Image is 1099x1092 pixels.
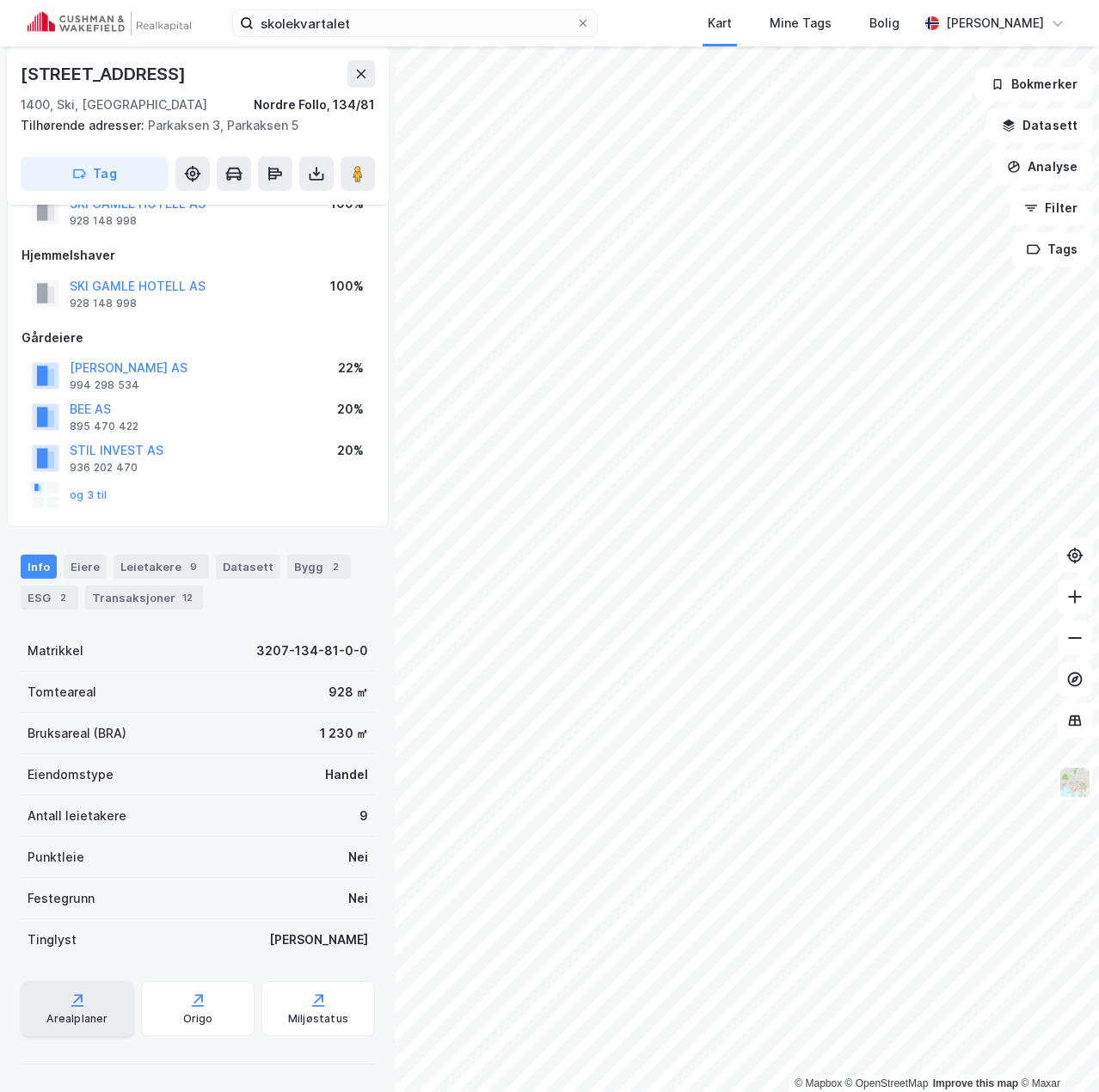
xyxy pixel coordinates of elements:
div: 2 [54,589,71,606]
button: Analyse [992,150,1092,184]
div: 895 470 422 [70,420,138,433]
div: Bolig [869,13,899,34]
div: 20% [337,440,364,461]
div: 928 148 998 [70,297,137,310]
div: Punktleie [28,847,84,868]
div: 12 [179,589,196,606]
div: 20% [337,399,364,420]
div: Hjemmelshaver [21,245,374,266]
button: Bokmerker [976,67,1092,101]
div: 9 [359,806,368,826]
div: Nei [348,847,368,868]
div: 2 [327,558,344,575]
div: 1 230 ㎡ [320,723,368,744]
div: Handel [325,764,368,785]
div: Matrikkel [28,641,83,661]
a: Improve this map [933,1077,1018,1089]
div: Festegrunn [28,888,95,909]
div: Transaksjoner [85,586,203,610]
div: Tomteareal [28,682,96,702]
div: Gårdeiere [21,328,374,348]
button: Datasett [987,108,1092,143]
div: Miljøstatus [288,1012,348,1026]
button: Tags [1012,232,1092,267]
div: Kontrollprogram for chat [1013,1009,1099,1092]
div: ESG [21,586,78,610]
input: Søk på adresse, matrikkel, gårdeiere, leietakere eller personer [254,10,576,36]
div: Origo [183,1012,213,1026]
div: Eiendomstype [28,764,114,785]
div: 9 [185,558,202,575]
div: 3207-134-81-0-0 [256,641,368,661]
div: Eiere [64,555,107,579]
div: Parkaksen 3, Parkaksen 5 [21,115,361,136]
div: Arealplaner [46,1012,107,1026]
div: 1400, Ski, [GEOGRAPHIC_DATA] [21,95,207,115]
div: [STREET_ADDRESS] [21,60,189,88]
a: Mapbox [795,1077,842,1089]
a: OpenStreetMap [845,1077,929,1089]
div: 100% [330,276,364,297]
img: Z [1059,766,1091,799]
img: cushman-wakefield-realkapital-logo.202ea83816669bd177139c58696a8fa1.svg [28,11,191,35]
span: Tilhørende adresser: [21,118,148,132]
div: 994 298 534 [70,378,139,392]
div: Leietakere [114,555,209,579]
div: Nordre Follo, 134/81 [254,95,375,115]
div: Antall leietakere [28,806,126,826]
iframe: Chat Widget [1013,1009,1099,1092]
div: 928 148 998 [70,214,137,228]
button: Filter [1010,191,1092,225]
div: 22% [338,358,364,378]
div: Datasett [216,555,280,579]
div: Tinglyst [28,929,77,950]
div: Mine Tags [770,13,832,34]
div: Info [21,555,57,579]
button: Tag [21,156,169,191]
div: [PERSON_NAME] [269,929,368,950]
div: Kart [708,13,732,34]
div: [PERSON_NAME] [946,13,1044,34]
div: Bruksareal (BRA) [28,723,126,744]
div: 936 202 470 [70,461,138,475]
div: Bygg [287,555,351,579]
div: Nei [348,888,368,909]
div: 928 ㎡ [328,682,368,702]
